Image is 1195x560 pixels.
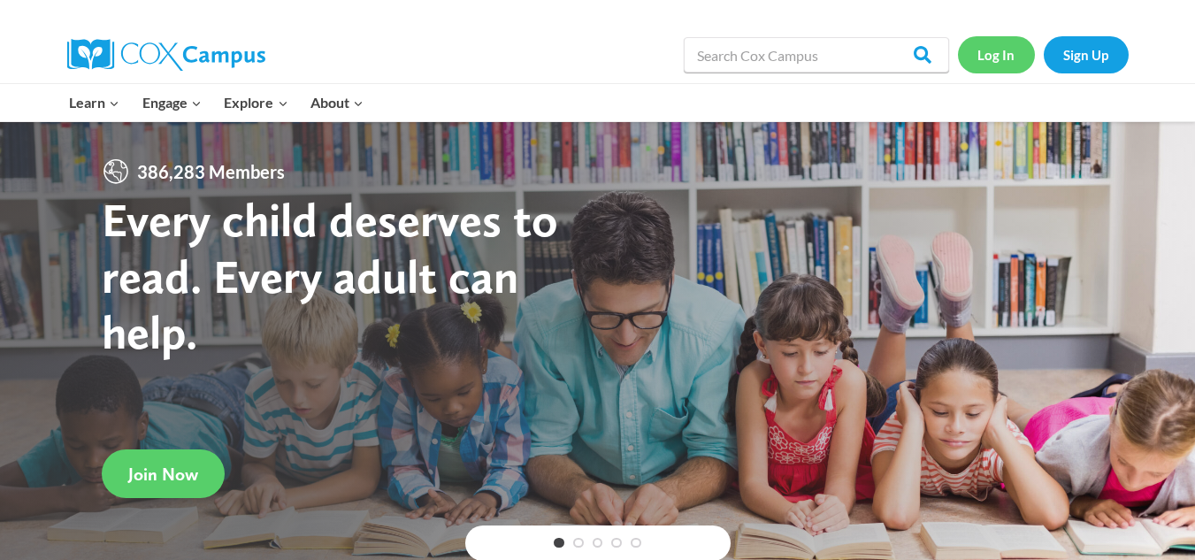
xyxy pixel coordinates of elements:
button: Child menu of Learn [58,84,132,121]
nav: Secondary Navigation [958,36,1129,73]
input: Search Cox Campus [684,37,949,73]
button: Child menu of Explore [213,84,300,121]
nav: Primary Navigation [58,84,375,121]
button: Child menu of About [299,84,375,121]
span: Join Now [128,464,198,485]
button: Child menu of Engage [131,84,213,121]
a: Sign Up [1044,36,1129,73]
a: 2 [573,538,584,548]
a: 5 [631,538,641,548]
a: 1 [554,538,564,548]
span: 386,283 Members [130,157,292,186]
a: Join Now [102,450,225,499]
a: 3 [593,538,603,548]
img: Cox Campus [67,39,265,71]
a: Log In [958,36,1035,73]
a: 4 [611,538,622,548]
strong: Every child deserves to read. Every adult can help. [102,191,558,360]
